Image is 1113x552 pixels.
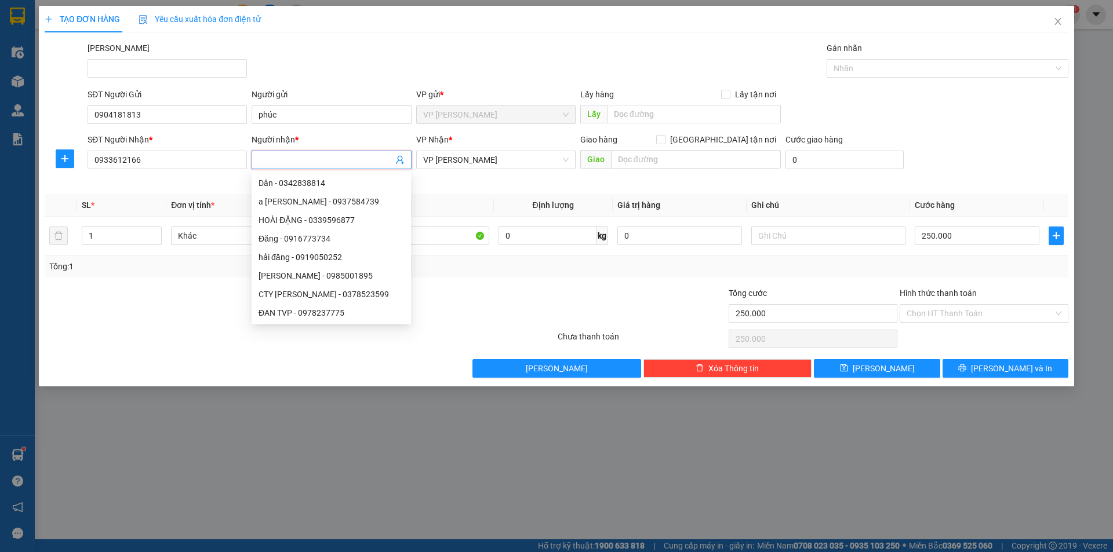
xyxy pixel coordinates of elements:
[853,362,915,375] span: [PERSON_NAME]
[915,200,955,210] span: Cước hàng
[49,226,68,245] button: delete
[696,364,704,373] span: delete
[252,192,411,211] div: a Đặng - 0937584739
[49,260,430,273] div: Tổng: 1
[416,135,449,144] span: VP Nhận
[56,149,74,168] button: plus
[88,59,247,78] input: Mã ĐH
[416,88,576,101] div: VP gửi
[643,359,812,378] button: deleteXóa Thông tin
[45,14,120,24] span: TẠO ĐƠN HÀNG
[82,200,91,210] span: SL
[580,90,614,99] span: Lấy hàng
[88,133,247,146] div: SĐT Người Nhận
[814,359,940,378] button: save[PERSON_NAME]
[533,200,574,210] span: Định lượng
[171,200,214,210] span: Đơn vị tính
[88,43,150,53] label: Mã ĐH
[617,226,742,245] input: 0
[252,266,411,285] div: Nguyễn Đăng Khoa - 0985001895
[88,88,247,101] div: SĐT Người Gửi
[423,151,569,169] span: VP Phạm Ngũ Lão
[580,150,611,169] span: Giao
[252,304,411,322] div: ĐAN TVP - 0978237775
[971,362,1052,375] span: [PERSON_NAME] và In
[259,214,404,226] div: HOÀI ĐẶNG - 0339596877
[617,200,660,210] span: Giá trị hàng
[10,11,28,23] span: Gửi:
[9,75,104,89] div: 20.000
[45,15,53,23] span: plus
[607,105,781,123] input: Dọc đường
[840,364,848,373] span: save
[1049,226,1064,245] button: plus
[111,11,139,23] span: Nhận:
[56,154,74,163] span: plus
[747,194,910,217] th: Ghi chú
[943,359,1068,378] button: printer[PERSON_NAME] và In
[556,330,728,350] div: Chưa thanh toán
[729,288,767,298] span: Tổng cước
[751,226,905,245] input: Ghi Chú
[252,170,411,184] div: Tên không hợp lệ
[259,232,404,245] div: Đăng - 0916773734
[958,364,966,373] span: printer
[1049,231,1063,240] span: plus
[252,229,411,248] div: Đăng - 0916773734
[785,151,904,169] input: Cước giao hàng
[252,88,411,101] div: Người gửi
[900,288,977,298] label: Hình thức thanh toán
[139,14,261,24] span: Yêu cầu xuất hóa đơn điện tử
[259,195,404,208] div: a [PERSON_NAME] - 0937584739
[10,38,103,52] div: hương
[730,88,781,101] span: Lấy tận nơi
[259,251,404,264] div: hải đăng - 0919050252
[259,306,404,319] div: ĐAN TVP - 0978237775
[178,227,318,244] span: Khác
[259,177,404,189] div: Dân - 0342838814
[395,155,405,164] span: user-add
[580,135,617,144] span: Giao hàng
[1042,6,1074,38] button: Close
[10,52,103,68] div: 0912607297
[708,362,759,375] span: Xóa Thông tin
[596,226,608,245] span: kg
[1053,17,1063,26] span: close
[785,135,843,144] label: Cước giao hàng
[259,269,404,282] div: [PERSON_NAME] - 0985001895
[665,133,781,146] span: [GEOGRAPHIC_DATA] tận nơi
[252,133,411,146] div: Người nhận
[252,285,411,304] div: CTY ĐẶNG SUKA - 0378523599
[111,52,204,68] div: 0902680684
[111,38,204,52] div: quyền
[252,174,411,192] div: Dân - 0342838814
[111,10,204,38] div: VP [PERSON_NAME]
[9,76,27,88] span: CR :
[252,248,411,266] div: hải đăng - 0919050252
[611,150,781,169] input: Dọc đường
[526,362,588,375] span: [PERSON_NAME]
[139,15,148,24] img: icon
[259,288,404,301] div: CTY [PERSON_NAME] - 0378523599
[472,359,641,378] button: [PERSON_NAME]
[423,106,569,123] span: VP Phan Thiết
[10,10,103,38] div: VP [PERSON_NAME]
[252,211,411,229] div: HOÀI ĐẶNG - 0339596877
[827,43,862,53] label: Gán nhãn
[580,105,607,123] span: Lấy
[334,226,489,245] input: VD: Bàn, Ghế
